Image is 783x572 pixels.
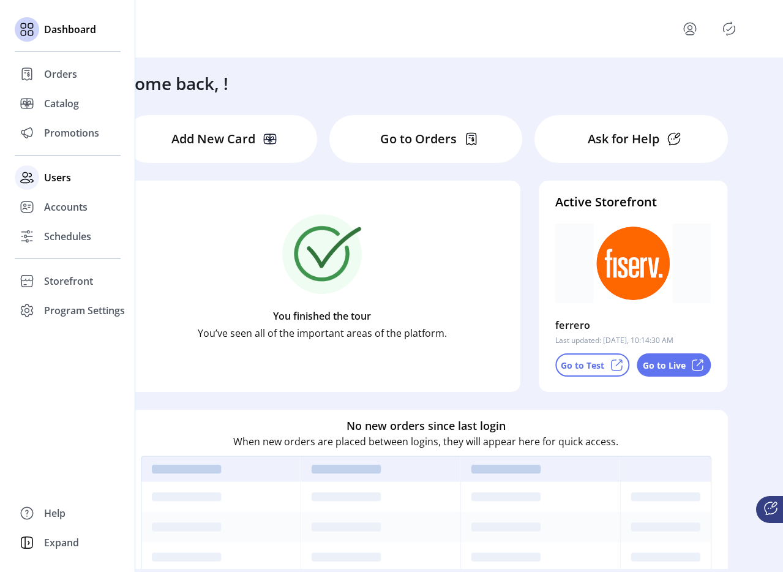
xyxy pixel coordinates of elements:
p: Go to Test [561,359,604,372]
p: Ask for Help [588,130,659,148]
span: Promotions [44,126,99,140]
span: Dashboard [44,22,96,37]
span: Users [44,170,71,185]
span: Orders [44,67,77,81]
p: When new orders are placed between logins, they will appear here for quick access. [233,434,618,449]
span: Expand [44,535,79,550]
span: Catalog [44,96,79,111]
button: Publisher Panel [719,19,739,39]
h4: Active Storefront [555,193,711,211]
h3: Welcome back, ! [96,70,228,96]
span: Storefront [44,274,93,288]
h6: No new orders since last login [347,418,506,434]
span: Help [44,506,66,521]
p: You finished the tour [273,309,371,323]
p: Add New Card [171,130,255,148]
p: Go to Orders [380,130,457,148]
button: menu [665,14,719,43]
p: You’ve seen all of the important areas of the platform. [198,326,447,341]
p: ferrero [555,315,591,335]
span: Program Settings [44,303,125,318]
span: Accounts [44,200,88,214]
span: Schedules [44,229,91,244]
p: Go to Live [643,359,686,372]
p: Last updated: [DATE], 10:14:30 AM [555,335,673,346]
